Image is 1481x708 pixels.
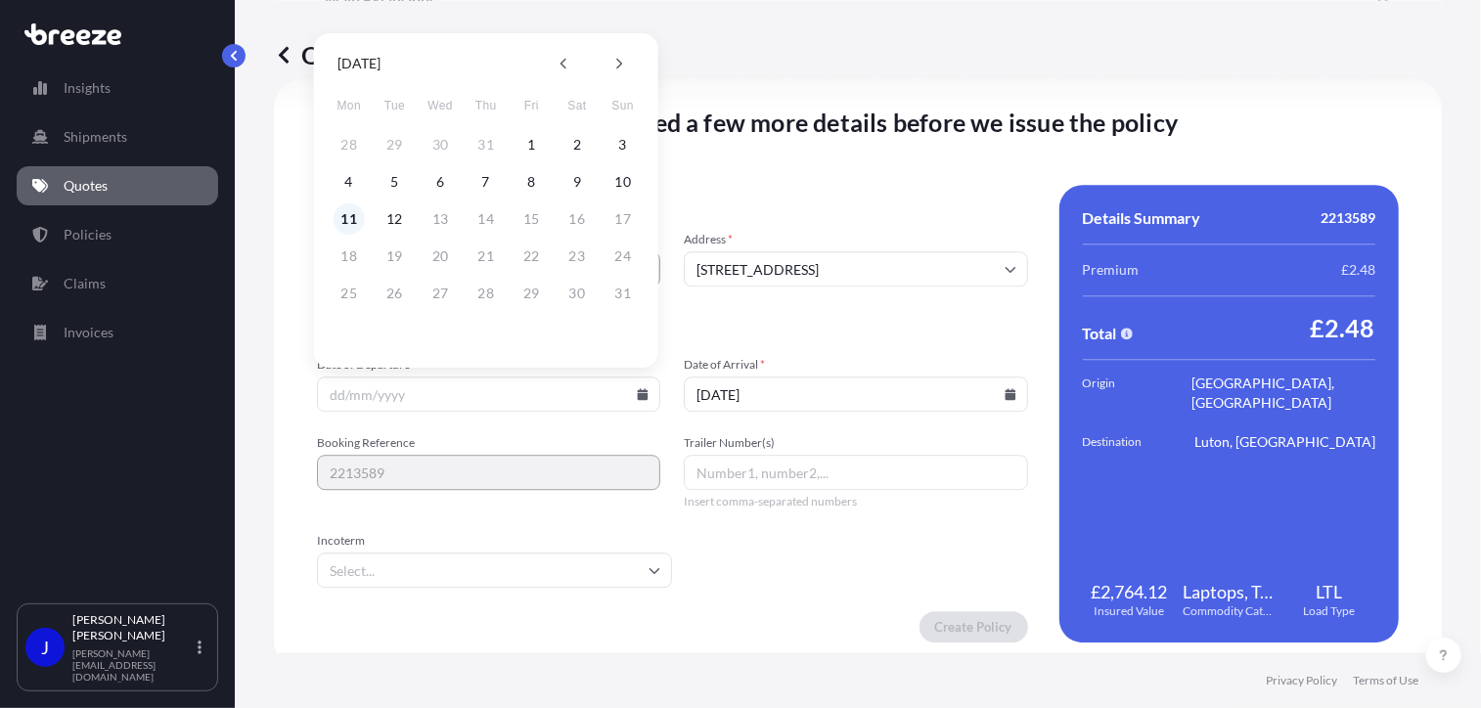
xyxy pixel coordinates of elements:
button: 11 [334,203,365,235]
button: 30 [425,129,456,160]
p: Policies [64,225,112,244]
span: Tuesday [377,86,412,125]
span: Luton, [GEOGRAPHIC_DATA] [1194,432,1375,452]
button: 31 [471,129,502,160]
input: Your internal reference [317,455,660,490]
input: dd/mm/yyyy [684,376,1027,412]
span: Sunday [606,86,641,125]
span: Trailer Number(s) [684,435,1027,451]
button: Create Policy [920,611,1028,642]
span: Total [1083,324,1117,343]
button: 10 [607,166,639,198]
span: [GEOGRAPHIC_DATA], [GEOGRAPHIC_DATA] [1192,374,1375,413]
a: Privacy Policy [1266,673,1337,688]
span: Booking Reference [317,435,660,451]
span: Laptops, Tablets, Cellular and Smart Phones [1183,580,1275,603]
p: Create Policy [935,617,1012,637]
span: Destination [1083,432,1192,452]
span: £2.48 [1310,312,1375,343]
span: Address [684,232,1027,247]
p: Quotes [64,176,108,196]
p: Shipments [64,127,127,147]
button: 6 [425,166,456,198]
span: £2,764.12 [1091,580,1167,603]
button: 12 [379,203,410,235]
span: Insured Value [1094,603,1164,619]
span: Origin [1083,374,1192,413]
a: Terms of Use [1353,673,1418,688]
span: Date of Arrival [684,357,1027,373]
p: Claims [64,274,106,293]
a: Claims [17,264,218,303]
span: Cargo Owner Details [317,185,1028,208]
p: Insights [64,78,111,98]
button: 8 [516,166,547,198]
a: Quotes [17,166,218,205]
input: Cargo owner address [684,251,1027,287]
button: 28 [334,129,365,160]
button: 5 [379,166,410,198]
button: 4 [334,166,365,198]
span: Thursday [469,86,504,125]
a: Shipments [17,117,218,156]
span: We just need a few more details before we issue the policy [538,107,1179,138]
span: J [41,638,49,657]
button: 1 [516,129,547,160]
span: Saturday [560,86,595,125]
input: Select... [317,553,672,588]
button: 9 [561,166,593,198]
span: Shipment details [317,310,1028,333]
input: dd/mm/yyyy [317,376,660,412]
span: £2.48 [1341,260,1375,280]
span: Insert comma-separated numbers [684,494,1027,509]
div: [DATE] [337,52,381,75]
button: 3 [607,129,639,160]
button: 2 [561,129,593,160]
span: Incoterm [317,533,672,549]
p: Quote 496490 [274,39,466,70]
span: LTL [1316,580,1342,603]
p: [PERSON_NAME][EMAIL_ADDRESS][DOMAIN_NAME] [72,647,194,683]
button: 29 [379,129,410,160]
span: Commodity Category [1183,603,1275,619]
a: Insights [17,68,218,108]
span: 2213589 [1321,208,1375,228]
a: Policies [17,215,218,254]
button: 7 [471,166,502,198]
input: Number1, number2,... [684,455,1027,490]
span: Monday [332,86,367,125]
p: [PERSON_NAME] [PERSON_NAME] [72,612,194,643]
span: Wednesday [423,86,458,125]
span: Load Type [1303,603,1355,619]
span: Premium [1083,260,1140,280]
p: Invoices [64,323,113,342]
span: Friday [514,86,549,125]
span: Details Summary [1083,208,1201,228]
a: Invoices [17,313,218,352]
